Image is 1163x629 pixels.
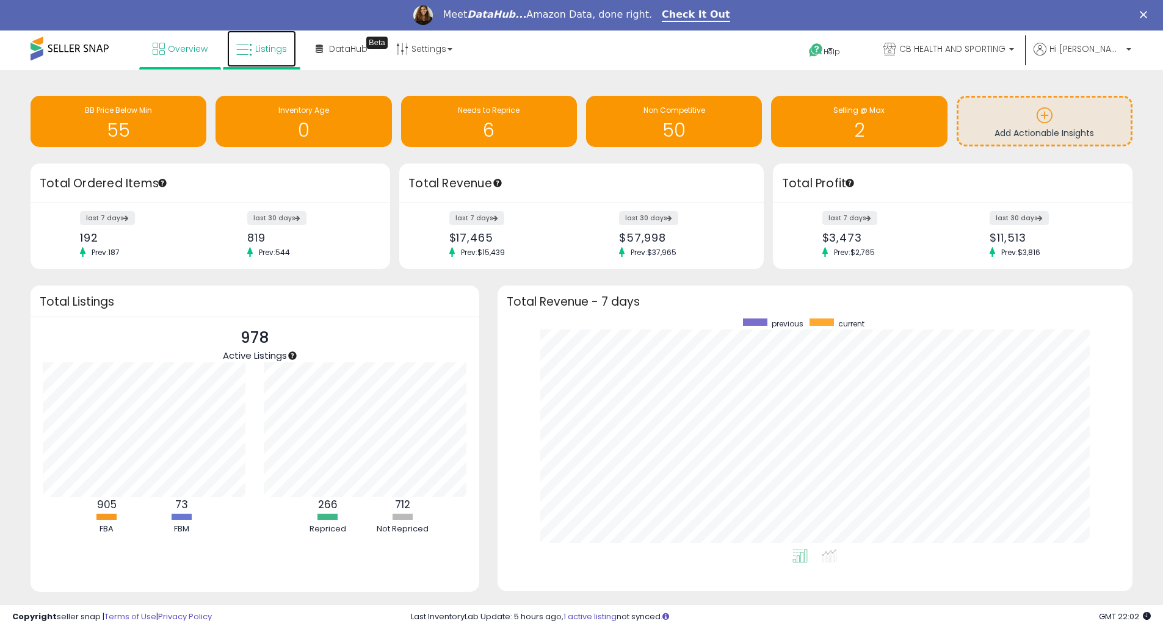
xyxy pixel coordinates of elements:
[291,523,364,535] div: Repriced
[449,211,504,225] label: last 7 days
[874,31,1023,70] a: CB HEALTH AND SPORTING
[777,120,941,140] h1: 2
[411,611,1151,623] div: Last InventoryLab Update: 5 hours ago, not synced.
[619,231,742,244] div: $57,998
[799,34,864,70] a: Help
[1034,43,1131,70] a: Hi [PERSON_NAME]
[85,247,126,257] span: Prev: 187
[1049,43,1123,55] span: Hi [PERSON_NAME]
[958,98,1131,145] a: Add Actionable Insights
[899,43,1005,55] span: CB HEALTH AND SPORTING
[771,96,947,147] a: Selling @ Max 2
[145,523,219,535] div: FBM
[143,31,217,67] a: Overview
[407,120,571,140] h1: 6
[255,43,287,55] span: Listings
[12,611,212,623] div: seller snap | |
[40,297,470,306] h3: Total Listings
[247,211,306,225] label: last 30 days
[990,231,1111,244] div: $11,513
[158,611,212,622] a: Privacy Policy
[223,326,287,350] p: 978
[772,318,803,329] span: previous
[253,247,296,257] span: Prev: 544
[1099,611,1151,622] span: 2025-09-8 22:02 GMT
[458,105,520,115] span: Needs to Reprice
[85,105,152,115] span: BB Price Below Min
[619,211,678,225] label: last 30 days
[844,178,855,189] div: Tooltip anchor
[824,46,840,57] span: Help
[828,247,881,257] span: Prev: $2,765
[168,43,208,55] span: Overview
[586,96,762,147] a: Non Competitive 50
[97,497,117,512] b: 905
[70,523,143,535] div: FBA
[838,318,864,329] span: current
[822,231,944,244] div: $3,473
[104,611,156,622] a: Terms of Use
[31,96,206,147] a: BB Price Below Min 55
[990,211,1049,225] label: last 30 days
[366,37,388,49] div: Tooltip anchor
[278,105,329,115] span: Inventory Age
[408,175,755,192] h3: Total Revenue
[995,127,1094,139] span: Add Actionable Insights
[401,96,577,147] a: Needs to Reprice 6
[413,5,433,25] img: Profile image for Georgie
[443,9,652,21] div: Meet Amazon Data, done right.
[563,611,617,622] a: 1 active listing
[455,247,511,257] span: Prev: $15,439
[662,613,669,620] i: Click here to read more about un-synced listings.
[12,611,57,622] strong: Copyright
[507,297,1123,306] h3: Total Revenue - 7 days
[318,497,338,512] b: 266
[222,120,385,140] h1: 0
[366,523,440,535] div: Not Repriced
[1140,11,1152,18] div: Close
[833,105,885,115] span: Selling @ Max
[662,9,730,22] a: Check It Out
[223,349,287,362] span: Active Listings
[395,497,410,512] b: 712
[592,120,756,140] h1: 50
[80,231,201,244] div: 192
[80,211,135,225] label: last 7 days
[467,9,526,20] i: DataHub...
[216,96,391,147] a: Inventory Age 0
[247,231,369,244] div: 819
[625,247,683,257] span: Prev: $37,965
[822,211,877,225] label: last 7 days
[387,31,462,67] a: Settings
[782,175,1123,192] h3: Total Profit
[37,120,200,140] h1: 55
[995,247,1046,257] span: Prev: $3,816
[449,231,573,244] div: $17,465
[40,175,381,192] h3: Total Ordered Items
[808,43,824,58] i: Get Help
[492,178,503,189] div: Tooltip anchor
[643,105,705,115] span: Non Competitive
[175,497,188,512] b: 73
[157,178,168,189] div: Tooltip anchor
[287,350,298,361] div: Tooltip anchor
[306,31,377,67] a: DataHub
[329,43,368,55] span: DataHub
[227,31,296,67] a: Listings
